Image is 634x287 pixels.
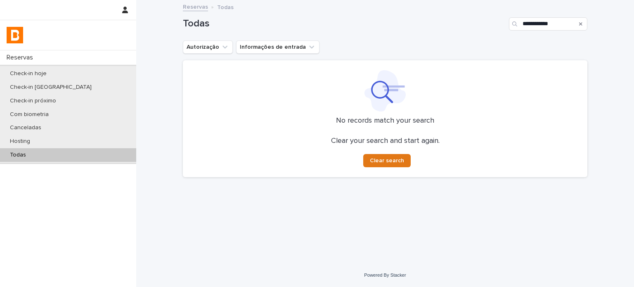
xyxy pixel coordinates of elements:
p: Check-in hoje [3,70,53,77]
a: Powered By Stacker [364,273,406,278]
p: Com biometria [3,111,55,118]
p: Reservas [3,54,40,62]
button: Informações de entrada [236,40,319,54]
h1: Todas [183,18,506,30]
input: Search [509,17,587,31]
button: Clear search [363,154,411,167]
p: Todas [3,152,33,159]
p: No records match your search [193,116,577,126]
a: Reservas [183,2,208,11]
p: Hosting [3,138,37,145]
img: zVaNuJHRTjyIjT5M9Xd5 [7,27,23,43]
p: Check-in próximo [3,97,63,104]
p: Check-in [GEOGRAPHIC_DATA] [3,84,98,91]
p: Todas [217,2,234,11]
button: Autorização [183,40,233,54]
p: Canceladas [3,124,48,131]
span: Clear search [370,158,404,164]
p: Clear your search and start again. [331,137,440,146]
